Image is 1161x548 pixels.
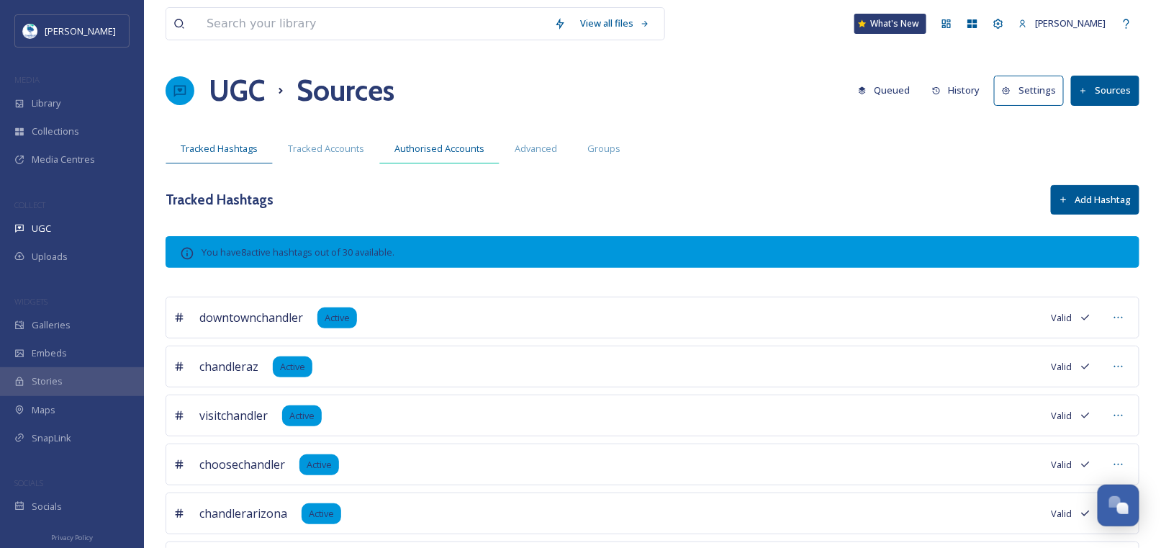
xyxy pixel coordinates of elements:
span: COLLECT [14,199,45,210]
img: download.jpeg [23,24,37,38]
span: Valid [1052,458,1072,472]
a: Settings [994,76,1071,105]
span: Active [289,409,315,423]
button: History [925,76,988,104]
span: Uploads [32,250,68,264]
span: chandleraz [199,358,258,375]
a: Queued [851,76,925,104]
a: Privacy Policy [51,528,93,545]
span: Stories [32,374,63,388]
span: Valid [1052,360,1072,374]
span: Galleries [32,318,71,332]
span: MEDIA [14,74,40,85]
span: Library [32,96,60,110]
span: visitchandler [199,407,268,424]
span: Active [307,458,332,472]
span: downtownchandler [199,309,303,326]
span: Tracked Hashtags [181,142,258,156]
button: Sources [1071,76,1139,105]
span: UGC [32,222,51,235]
a: History [925,76,995,104]
span: Authorised Accounts [394,142,484,156]
span: Active [280,360,305,374]
span: Groups [587,142,620,156]
button: Queued [851,76,918,104]
span: Advanced [515,142,557,156]
span: [PERSON_NAME] [1035,17,1106,30]
span: Active [309,507,334,521]
span: Tracked Accounts [288,142,364,156]
span: Valid [1052,507,1072,521]
h3: Tracked Hashtags [166,189,274,210]
span: Valid [1052,409,1072,423]
span: SOCIALS [14,477,43,488]
span: [PERSON_NAME] [45,24,116,37]
span: SnapLink [32,431,71,445]
span: Media Centres [32,153,95,166]
span: WIDGETS [14,296,48,307]
button: Add Hashtag [1051,185,1139,215]
button: Open Chat [1098,485,1139,526]
h1: Sources [297,69,394,112]
span: choosechandler [199,456,285,473]
span: Embeds [32,346,67,360]
span: Socials [32,500,62,513]
a: [PERSON_NAME] [1011,9,1113,37]
a: View all files [573,9,657,37]
span: Active [325,311,350,325]
a: What's New [854,14,926,34]
span: Maps [32,403,55,417]
span: Collections [32,125,79,138]
a: UGC [209,69,265,112]
button: Settings [994,76,1064,105]
span: Valid [1052,311,1072,325]
span: chandlerarizona [199,505,287,522]
span: Privacy Policy [51,533,93,542]
span: You have 8 active hashtags out of 30 available. [202,246,394,259]
input: Search your library [199,8,547,40]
